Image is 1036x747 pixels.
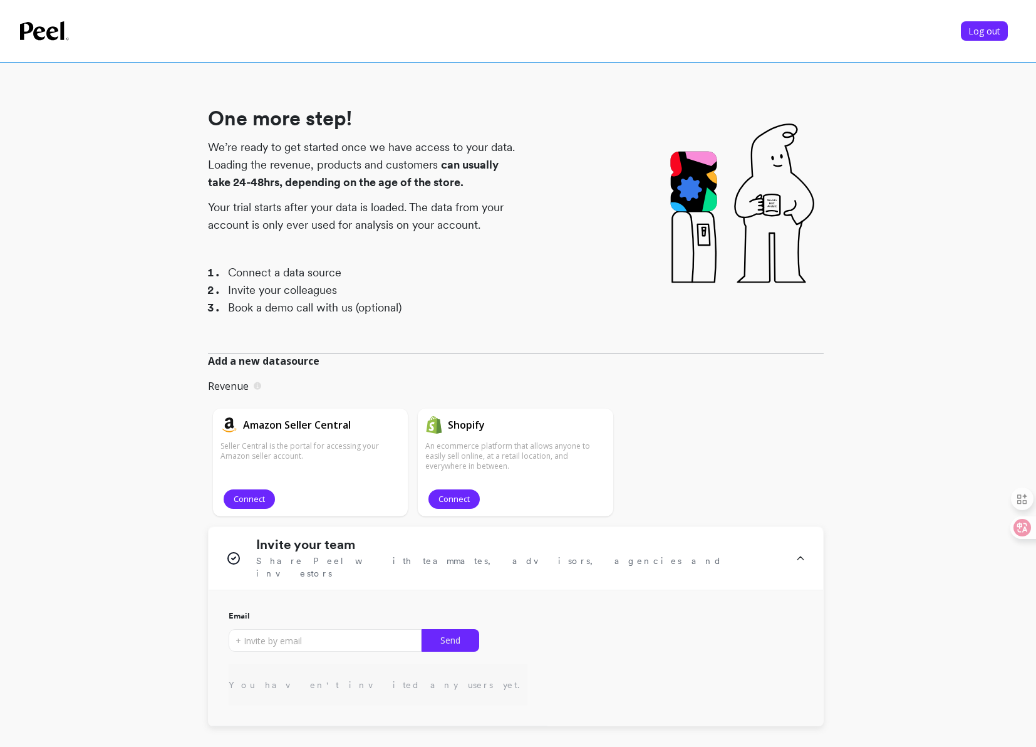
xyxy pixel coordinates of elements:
[208,199,516,234] p: Your trial starts after your data is loaded. The data from your account is only ever used for ana...
[961,21,1008,41] button: Log out
[229,610,250,622] span: Email
[208,106,516,131] h1: One more step!
[438,493,470,505] span: Connect
[425,441,606,471] p: An ecommerce platform that allows anyone to easily sell online, at a retail location, and everywh...
[229,664,527,706] div: You haven't invited any users yet.
[422,629,479,652] button: Send
[229,629,422,652] input: + Invite by email
[663,87,824,328] img: Pal drinking water from a water cooler
[220,441,401,461] p: Seller Central is the portal for accessing your Amazon seller account.
[448,417,485,432] h1: Shopify
[256,537,355,552] h1: Invite your team
[228,299,516,316] li: Book a demo call with us (optional)
[220,416,238,434] img: api.amazon.svg
[425,416,443,434] img: api.shopify.svg
[208,379,249,394] p: Revenue
[208,353,319,368] span: Add a new datasource
[428,489,480,509] button: Connect
[440,634,460,647] span: Send
[208,138,516,191] p: We’re ready to get started once we have access to your data. Loading the revenue, products and cu...
[228,281,516,299] li: Invite your colleagues
[968,25,1000,37] span: Log out
[256,555,780,580] span: Share Peel with teammates, advisors, agencies and investors
[243,417,351,432] h1: Amazon Seller Central
[228,264,516,281] li: Connect a data source
[234,493,265,505] span: Connect
[224,489,275,509] button: Connect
